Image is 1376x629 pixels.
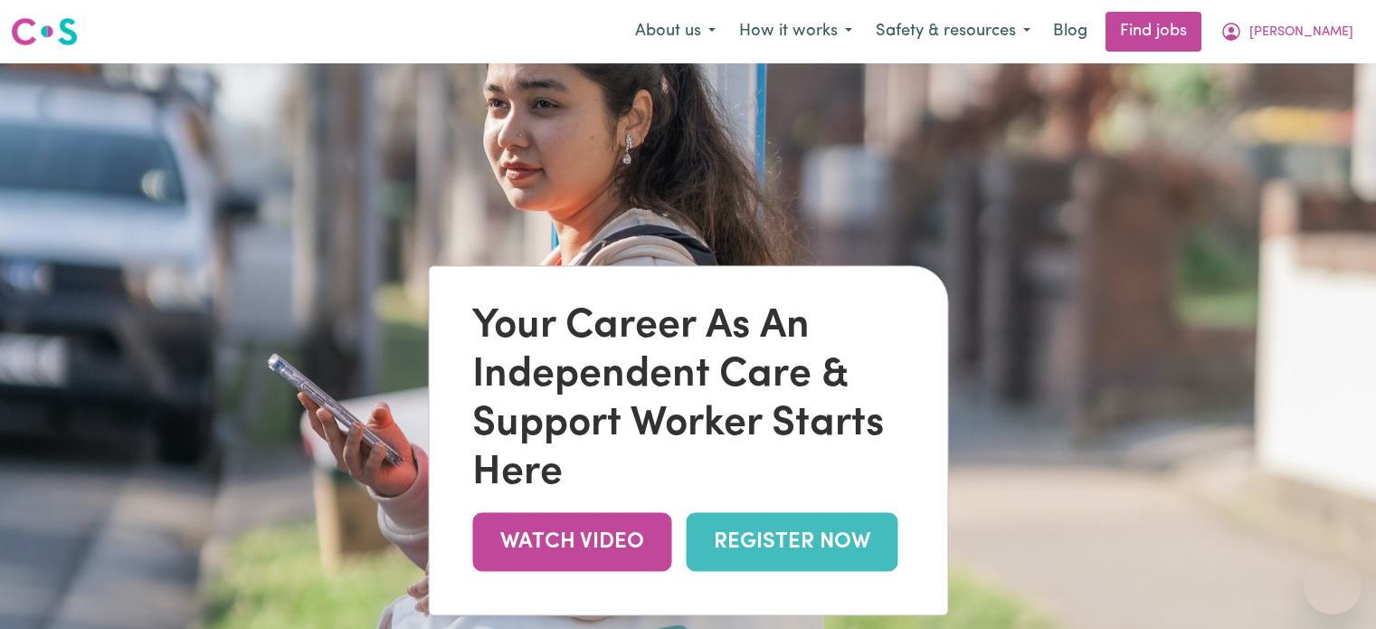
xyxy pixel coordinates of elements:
[1249,23,1353,43] span: [PERSON_NAME]
[623,13,727,51] button: About us
[1304,557,1362,615] iframe: Button to launch messaging window
[864,13,1042,51] button: Safety & resources
[1042,12,1098,52] a: Blog
[727,13,864,51] button: How it works
[1106,12,1201,52] a: Find jobs
[11,15,78,48] img: Careseekers logo
[11,11,78,52] a: Careseekers logo
[686,512,897,571] a: REGISTER NOW
[1209,13,1365,51] button: My Account
[472,512,671,571] a: WATCH VIDEO
[472,302,904,498] div: Your Career As An Independent Care & Support Worker Starts Here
